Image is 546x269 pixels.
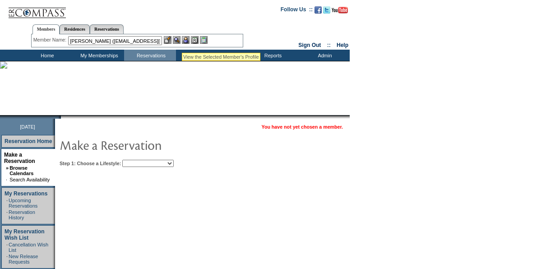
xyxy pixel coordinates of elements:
img: Become our fan on Facebook [315,6,322,14]
a: Upcoming Reservations [9,198,37,209]
a: Cancellation Wish List [9,242,48,253]
td: · [6,198,8,209]
b: » [6,165,9,171]
span: [DATE] [20,124,35,130]
td: Vacation Collection [176,50,246,61]
a: Reservation History [9,209,35,220]
td: Reservations [124,50,176,61]
a: Residences [60,24,90,34]
img: Reservations [191,36,199,44]
img: blank.gif [61,115,62,119]
img: b_calculator.gif [200,36,208,44]
td: · [6,209,8,220]
td: · [6,242,8,253]
td: Home [20,50,72,61]
a: Search Availability [9,177,50,182]
img: pgTtlMakeReservation.gif [60,136,240,154]
span: You have not yet chosen a member. [262,124,343,130]
a: Become our fan on Facebook [315,9,322,14]
a: Sign Out [298,42,321,48]
img: Follow us on Twitter [323,6,330,14]
b: Step 1: Choose a Lifestyle: [60,161,121,166]
td: · [6,177,9,182]
td: Admin [298,50,350,61]
img: promoShadowLeftCorner.gif [58,115,61,119]
a: Make a Reservation [4,152,35,164]
img: b_edit.gif [164,36,171,44]
a: Members [32,24,60,34]
a: New Release Requests [9,254,38,264]
a: Help [337,42,348,48]
td: · [6,254,8,264]
td: Reports [246,50,298,61]
a: My Reservation Wish List [5,228,45,241]
a: Browse Calendars [9,165,33,176]
div: Member Name: [33,36,68,44]
a: Reservations [90,24,124,34]
a: Subscribe to our YouTube Channel [332,9,348,14]
td: My Memberships [72,50,124,61]
img: Impersonate [182,36,190,44]
a: Reservation Home [5,138,52,144]
div: View the Selected Member's Profile [183,54,259,60]
td: Follow Us :: [281,5,313,16]
img: View [173,36,180,44]
a: My Reservations [5,190,47,197]
a: Follow us on Twitter [323,9,330,14]
img: Subscribe to our YouTube Channel [332,7,348,14]
span: :: [327,42,331,48]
